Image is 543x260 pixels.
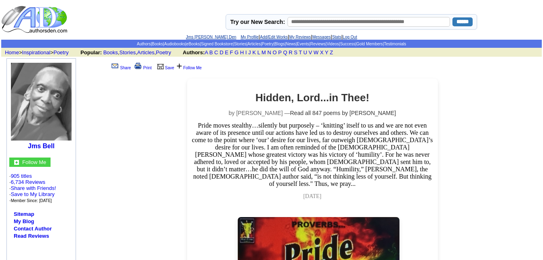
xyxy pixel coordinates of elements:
[356,42,383,46] a: Gold Members
[191,193,434,200] p: [DATE]
[214,49,218,55] a: C
[260,35,288,39] a: Add/Edit Works
[245,49,247,55] a: I
[273,49,277,55] a: O
[299,49,302,55] a: T
[11,191,55,197] a: Save to My Library
[186,34,357,40] font: | | | | |
[11,198,52,203] font: Member Since: [DATE]
[156,49,171,55] a: Poetry
[9,173,56,203] font: · ·
[137,49,154,55] a: Articles
[5,49,19,55] a: Home
[80,49,340,55] font: , , ,
[137,42,150,46] a: Authors
[2,49,79,55] font: > >
[289,49,292,55] a: R
[152,42,163,46] a: Books
[80,49,102,55] b: Popular:
[297,42,309,46] a: Events
[384,42,406,46] a: Testimonials
[330,49,333,55] a: Z
[53,49,69,55] a: Poetry
[262,49,266,55] a: M
[230,49,233,55] a: F
[11,185,56,191] a: Share with Friends!
[191,110,434,116] p: by [PERSON_NAME] —
[312,35,331,39] a: Messages
[22,159,46,165] font: Follow Me
[234,42,246,46] a: Stories
[183,66,202,70] a: Follow Me
[14,218,34,224] a: My Blog
[209,49,213,55] a: B
[275,42,285,46] a: Blogs
[137,42,406,46] span: | | | | | | | | | | | | | | |
[267,49,271,55] a: N
[314,49,319,55] a: W
[241,35,258,39] a: My Profile
[225,49,228,55] a: E
[310,42,325,46] a: Reviews
[248,49,251,55] a: J
[110,66,131,70] a: Share
[327,42,339,46] a: Videos
[257,49,260,55] a: L
[186,35,236,39] a: Jms [PERSON_NAME] Den
[14,233,49,239] a: Read Reviews
[156,63,165,69] img: library.gif
[290,110,396,116] a: Read all 847 poems by [PERSON_NAME]
[164,42,185,46] a: Audiobooks
[340,42,355,46] a: Success
[186,42,200,46] a: eBooks
[11,63,72,141] img: 108732.jpg
[156,66,174,70] a: Save
[103,49,118,55] a: Books
[201,42,233,46] a: Signed Bookstore
[22,158,46,165] a: Follow Me
[240,49,244,55] a: H
[191,92,434,104] h2: Hidden, Lord...in Thee!
[112,63,118,69] img: share_page.gif
[230,19,285,25] label: Try our New Search:
[183,49,205,55] b: Authors:
[278,49,281,55] a: P
[343,35,357,39] a: Log Out
[205,49,208,55] a: A
[11,173,32,179] a: 905 titles
[283,49,287,55] a: Q
[135,63,142,69] img: print.gif
[11,179,45,185] a: 6,734 Reviews
[303,49,307,55] a: U
[14,160,19,165] img: gc.jpg
[308,49,312,55] a: V
[262,42,274,46] a: Poetry
[9,185,56,203] font: · · ·
[320,49,324,55] a: X
[289,35,311,39] a: My Reviews
[332,35,341,39] a: Stats
[176,60,182,71] font: +
[252,49,256,55] a: K
[22,49,51,55] a: Inspirational
[1,5,69,34] img: logo_ad.gif
[14,211,34,217] a: Sitemap
[220,49,223,55] a: D
[235,49,239,55] a: G
[28,143,55,149] a: Jms Bell
[286,42,296,46] a: News
[133,66,152,70] a: Print
[14,226,52,232] a: Contact Author
[247,42,261,46] a: Articles
[119,49,135,55] a: Stories
[325,49,328,55] a: Y
[294,49,298,55] a: S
